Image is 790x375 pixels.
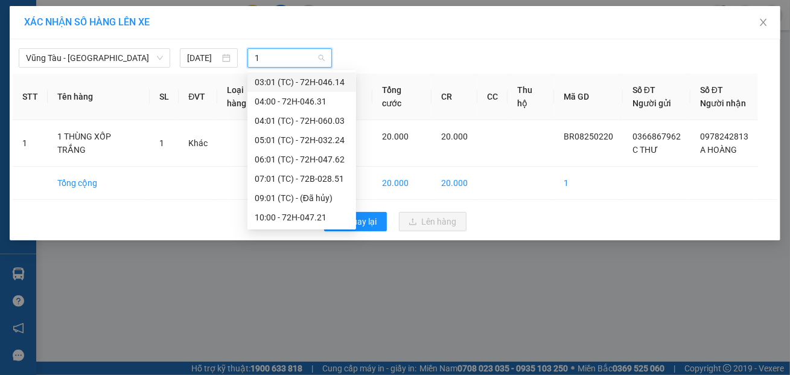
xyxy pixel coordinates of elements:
th: CC [477,74,508,120]
span: Vũng Tàu - Sân Bay [26,49,163,67]
input: 14/08/2025 [187,51,219,65]
th: Mã GD [554,74,623,120]
td: 1 THÙNG XỐP TRẮNG [48,120,150,167]
span: XÁC NHẬN SỐ HÀNG LÊN XE [24,16,150,28]
td: 20.000 [432,167,477,200]
td: Khác [179,120,217,167]
span: A HOÀNG [700,145,737,155]
span: Số ĐT [632,85,655,95]
div: 0978242813 [115,68,212,85]
span: Người gửi [632,98,671,108]
span: Gửi: [10,11,29,24]
span: close [759,18,768,27]
span: 20.000 [441,132,468,141]
div: A HOÀNG [115,54,212,68]
td: 1 [13,120,48,167]
td: 1 [554,167,623,200]
button: Close [747,6,780,40]
span: Người nhận [700,98,746,108]
th: CR [432,74,477,120]
div: 09:01 (TC) - (Đã hủy) [255,191,349,205]
div: 10:00 - 72H-047.21 [255,211,349,224]
div: 04:00 - 72H-046.31 [255,95,349,108]
th: STT [13,74,48,120]
div: 03:01 (TC) - 72H-046.14 [255,75,349,89]
div: 0366867962 [10,68,107,85]
div: VP 36 [PERSON_NAME] - Bà Rịa [10,10,107,54]
span: 0366867962 [632,132,681,141]
td: 20.000 [372,167,432,200]
th: Tổng cước [372,74,432,120]
span: Quay lại [347,215,377,228]
th: Thu hộ [508,74,554,120]
div: 07:01 (TC) - 72B-028.51 [255,172,349,185]
div: 06:01 (TC) - 72H-047.62 [255,153,349,166]
div: VP 184 [PERSON_NAME] - HCM [115,10,212,54]
th: Loại hàng [217,74,274,120]
span: 20.000 [382,132,409,141]
div: 04:01 (TC) - 72H-060.03 [255,114,349,127]
span: Số ĐT [700,85,723,95]
th: ĐVT [179,74,217,120]
td: Tổng cộng [48,167,150,200]
span: BR08250220 [564,132,613,141]
div: 05:01 (TC) - 72H-032.24 [255,133,349,147]
span: Nhận: [115,11,144,24]
button: uploadLên hàng [399,212,467,231]
th: SL [150,74,179,120]
div: C THƯ [10,54,107,68]
span: 1 [159,138,164,148]
span: C THƯ [632,145,658,155]
th: Tên hàng [48,74,150,120]
span: 0978242813 [700,132,748,141]
span: VPNVT [133,85,191,106]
